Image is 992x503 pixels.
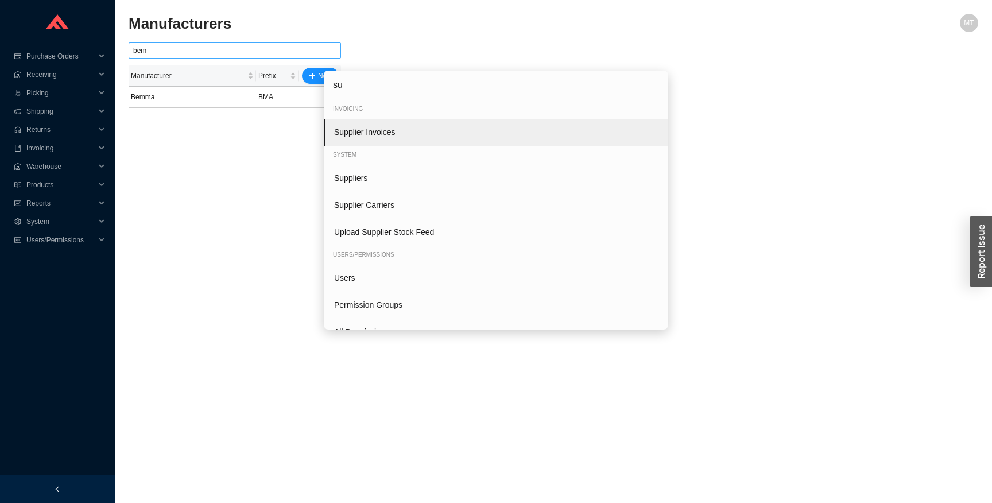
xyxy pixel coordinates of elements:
div: Invoicing [324,99,668,118]
span: Supplier Invoices [334,127,396,136]
input: Type a command or search… [324,71,668,100]
span: Supplier Carriers [334,200,394,209]
div: Users/Permissions [324,245,668,264]
span: Permission Groups [334,300,402,309]
span: All Permissions [334,327,389,336]
span: Upload Supplier Stock Feed [334,227,434,236]
div: System [324,145,668,164]
span: Suppliers [334,173,367,182]
span: Users [334,273,355,282]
